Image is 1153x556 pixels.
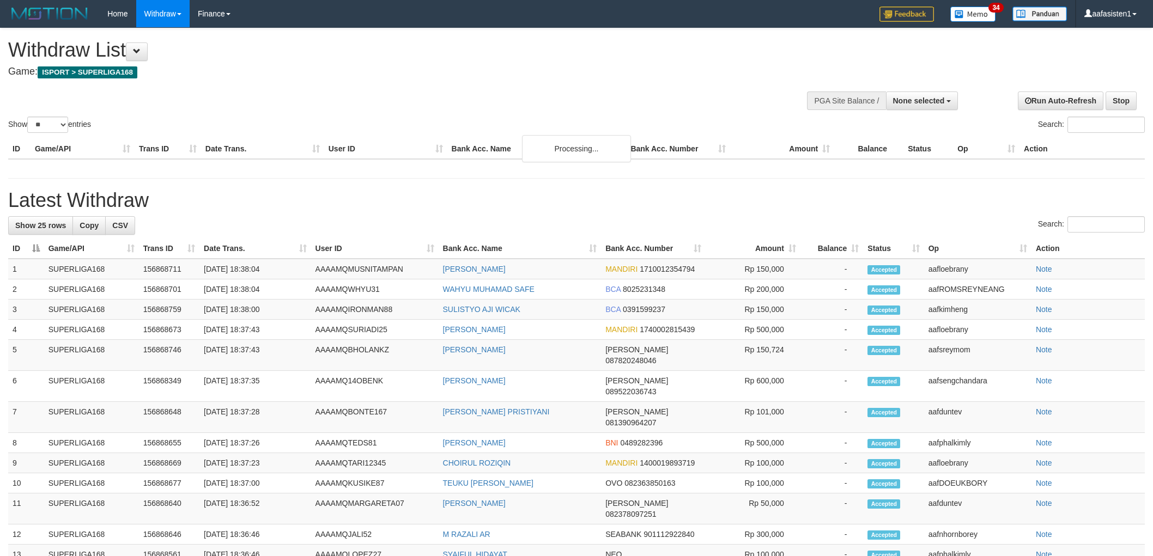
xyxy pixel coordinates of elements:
[1038,216,1145,233] label: Search:
[706,433,800,453] td: Rp 500,000
[1106,91,1137,110] a: Stop
[443,530,490,539] a: M RAZALI AR
[44,453,139,473] td: SUPERLIGA168
[1038,117,1145,133] label: Search:
[443,438,506,447] a: [PERSON_NAME]
[139,402,199,433] td: 156868648
[800,259,864,279] td: -
[139,524,199,545] td: 156868646
[44,473,139,493] td: SUPERLIGA168
[706,320,800,340] td: Rp 500,000
[1036,407,1052,416] a: Note
[867,459,900,468] span: Accepted
[139,300,199,320] td: 156868759
[706,340,800,371] td: Rp 150,724
[199,402,311,433] td: [DATE] 18:37:28
[311,402,439,433] td: AAAAMQBONTE167
[605,265,638,273] span: MANDIRI
[1020,139,1145,159] th: Action
[706,279,800,300] td: Rp 200,000
[8,39,758,61] h1: Withdraw List
[1036,305,1052,314] a: Note
[706,453,800,473] td: Rp 100,000
[867,530,900,540] span: Accepted
[800,239,864,259] th: Balance: activate to sort column ascending
[800,320,864,340] td: -
[8,340,44,371] td: 5
[199,493,311,524] td: [DATE] 18:36:52
[44,340,139,371] td: SUPERLIGA168
[800,371,864,402] td: -
[44,493,139,524] td: SUPERLIGA168
[867,326,900,335] span: Accepted
[800,473,864,493] td: -
[44,239,139,259] th: Game/API: activate to sort column ascending
[924,371,1031,402] td: aafsengchandara
[1036,499,1052,508] a: Note
[311,300,439,320] td: AAAAMQIRONMAN88
[605,325,638,334] span: MANDIRI
[311,453,439,473] td: AAAAMQTARI12345
[199,473,311,493] td: [DATE] 18:37:00
[443,499,506,508] a: [PERSON_NAME]
[8,5,91,22] img: MOTION_logo.png
[605,510,656,518] span: Copy 082378097251 to clipboard
[199,371,311,402] td: [DATE] 18:37:35
[867,346,900,355] span: Accepted
[8,216,73,235] a: Show 25 rows
[706,371,800,402] td: Rp 600,000
[706,493,800,524] td: Rp 50,000
[199,524,311,545] td: [DATE] 18:36:46
[311,259,439,279] td: AAAAMQMUSNITAMPAN
[8,433,44,453] td: 8
[139,279,199,300] td: 156868701
[867,265,900,274] span: Accepted
[44,279,139,300] td: SUPERLIGA168
[640,265,695,273] span: Copy 1710012354794 to clipboard
[867,377,900,386] span: Accepted
[953,139,1020,159] th: Op
[80,221,99,230] span: Copy
[15,221,66,230] span: Show 25 rows
[311,473,439,493] td: AAAAMQKUSIKE87
[1031,239,1145,259] th: Action
[807,91,885,110] div: PGA Site Balance /
[867,479,900,488] span: Accepted
[199,279,311,300] td: [DATE] 18:38:04
[800,340,864,371] td: -
[139,259,199,279] td: 156868711
[8,279,44,300] td: 2
[311,340,439,371] td: AAAAMQBHOLANKZ
[605,459,638,467] span: MANDIRI
[730,139,834,159] th: Amount
[105,216,135,235] a: CSV
[924,320,1031,340] td: aafloebrany
[311,524,439,545] td: AAAAMQJALI52
[924,340,1031,371] td: aafsreymom
[867,306,900,315] span: Accepted
[8,493,44,524] td: 11
[924,259,1031,279] td: aafloebrany
[800,279,864,300] td: -
[27,117,68,133] select: Showentries
[605,387,656,396] span: Copy 089522036743 to clipboard
[623,305,665,314] span: Copy 0391599237 to clipboard
[1036,530,1052,539] a: Note
[522,135,631,162] div: Processing...
[139,433,199,453] td: 156868655
[447,139,627,159] th: Bank Acc. Name
[623,285,665,294] span: Copy 8025231348 to clipboard
[601,239,706,259] th: Bank Acc. Number: activate to sort column ascending
[139,239,199,259] th: Trans ID: activate to sort column ascending
[605,530,641,539] span: SEABANK
[443,265,506,273] a: [PERSON_NAME]
[139,340,199,371] td: 156868746
[1036,265,1052,273] a: Note
[706,259,800,279] td: Rp 150,000
[443,345,506,354] a: [PERSON_NAME]
[44,402,139,433] td: SUPERLIGA168
[605,305,621,314] span: BCA
[924,433,1031,453] td: aafphalkimly
[8,453,44,473] td: 9
[924,300,1031,320] td: aafkimheng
